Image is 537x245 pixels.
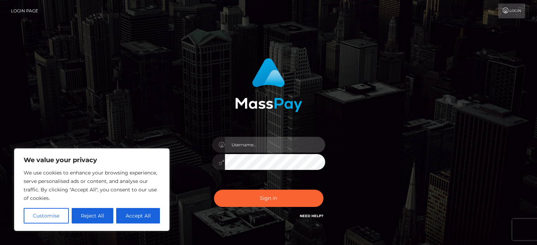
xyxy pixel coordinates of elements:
[498,4,525,18] a: Login
[72,208,114,223] button: Reject All
[235,58,302,112] img: MassPay Login
[300,214,323,218] a: Need Help?
[225,137,325,153] input: Username...
[116,208,160,223] button: Accept All
[214,190,323,207] button: Sign in
[11,4,38,18] a: Login Page
[24,208,69,223] button: Customise
[24,156,160,164] p: We value your privacy
[24,169,160,202] p: We use cookies to enhance your browsing experience, serve personalised ads or content, and analys...
[14,148,169,231] div: We value your privacy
